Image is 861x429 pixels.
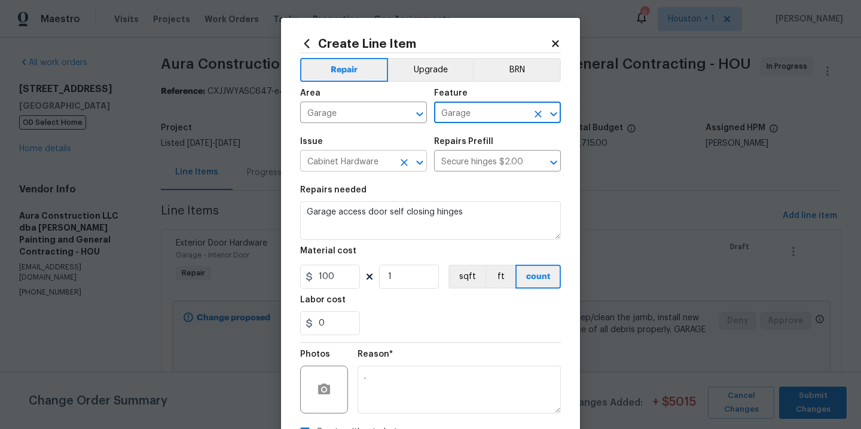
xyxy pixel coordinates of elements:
[358,366,561,413] textarea: .
[545,154,562,171] button: Open
[434,137,493,146] h5: Repairs Prefill
[473,58,561,82] button: BRN
[530,106,546,122] button: Clear
[396,154,413,171] button: Clear
[411,154,428,171] button: Open
[358,350,393,358] h5: Reason*
[300,58,388,82] button: Repair
[486,265,515,289] button: ft
[300,350,330,358] h5: Photos
[300,247,356,255] h5: Material cost
[300,89,320,97] h5: Area
[300,186,367,194] h5: Repairs needed
[300,137,323,146] h5: Issue
[448,265,486,289] button: sqft
[388,58,474,82] button: Upgrade
[515,265,561,289] button: count
[411,106,428,122] button: Open
[300,201,561,240] textarea: Garage access door self closing hinges
[300,296,346,304] h5: Labor cost
[300,37,550,50] h2: Create Line Item
[434,89,468,97] h5: Feature
[545,106,562,122] button: Open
